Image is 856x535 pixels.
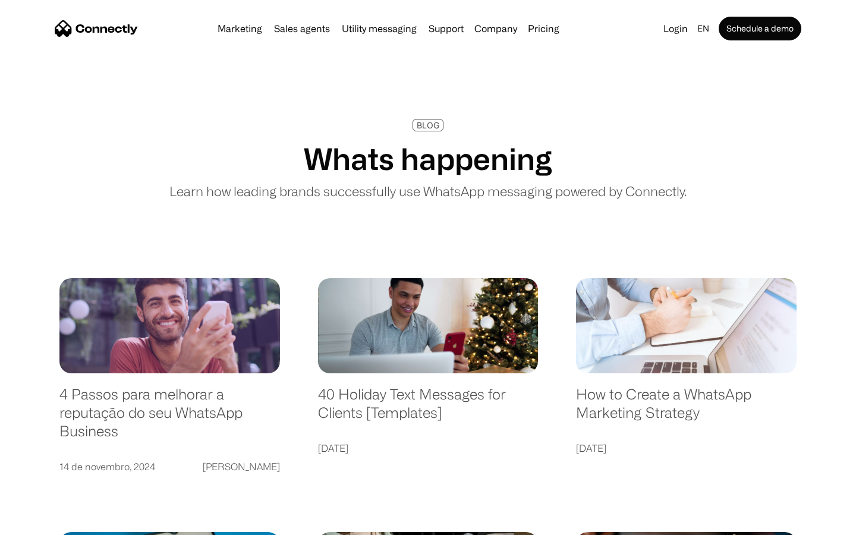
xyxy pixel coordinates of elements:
a: Utility messaging [337,24,421,33]
a: Login [659,20,693,37]
div: Company [474,20,517,37]
a: Schedule a demo [719,17,801,40]
div: [DATE] [576,440,606,457]
a: 40 Holiday Text Messages for Clients [Templates] [318,385,539,433]
div: [DATE] [318,440,348,457]
ul: Language list [24,514,71,531]
div: [PERSON_NAME] [203,458,280,475]
h1: Whats happening [304,141,552,177]
div: en [697,20,709,37]
a: How to Create a WhatsApp Marketing Strategy [576,385,797,433]
a: Marketing [213,24,267,33]
a: Support [424,24,468,33]
a: 4 Passos para melhorar a reputação do seu WhatsApp Business [59,385,280,452]
a: Sales agents [269,24,335,33]
p: Learn how leading brands successfully use WhatsApp messaging powered by Connectly. [169,181,687,201]
div: BLOG [417,121,439,130]
aside: Language selected: English [12,514,71,531]
div: 14 de novembro, 2024 [59,458,155,475]
a: Pricing [523,24,564,33]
